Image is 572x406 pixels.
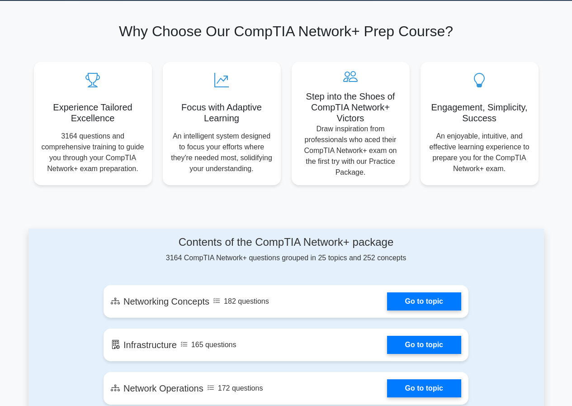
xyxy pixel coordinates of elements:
[170,131,274,174] p: An intelligent system designed to focus your efforts where they're needed most, solidifying your ...
[387,292,461,310] a: Go to topic
[299,124,402,178] p: Draw inspiration from professionals who aced their CompTIA Network+ exam on the first try with ou...
[428,102,531,124] h5: Engagement, Simplicity, Success
[170,102,274,124] h5: Focus with Adaptive Learning
[299,91,402,124] h5: Step into the Shoes of CompTIA Network+ Victors
[387,379,461,397] a: Go to topic
[34,23,539,40] h2: Why Choose Our CompTIA Network+ Prep Course?
[41,131,145,174] p: 3164 questions and comprehensive training to guide you through your CompTIA Network+ exam prepara...
[104,236,468,249] h4: Contents of the CompTIA Network+ package
[41,102,145,124] h5: Experience Tailored Excellence
[104,236,468,263] div: 3164 CompTIA Network+ questions grouped in 25 topics and 252 concepts
[387,336,461,354] a: Go to topic
[428,131,531,174] p: An enjoyable, intuitive, and effective learning experience to prepare you for the CompTIA Network...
